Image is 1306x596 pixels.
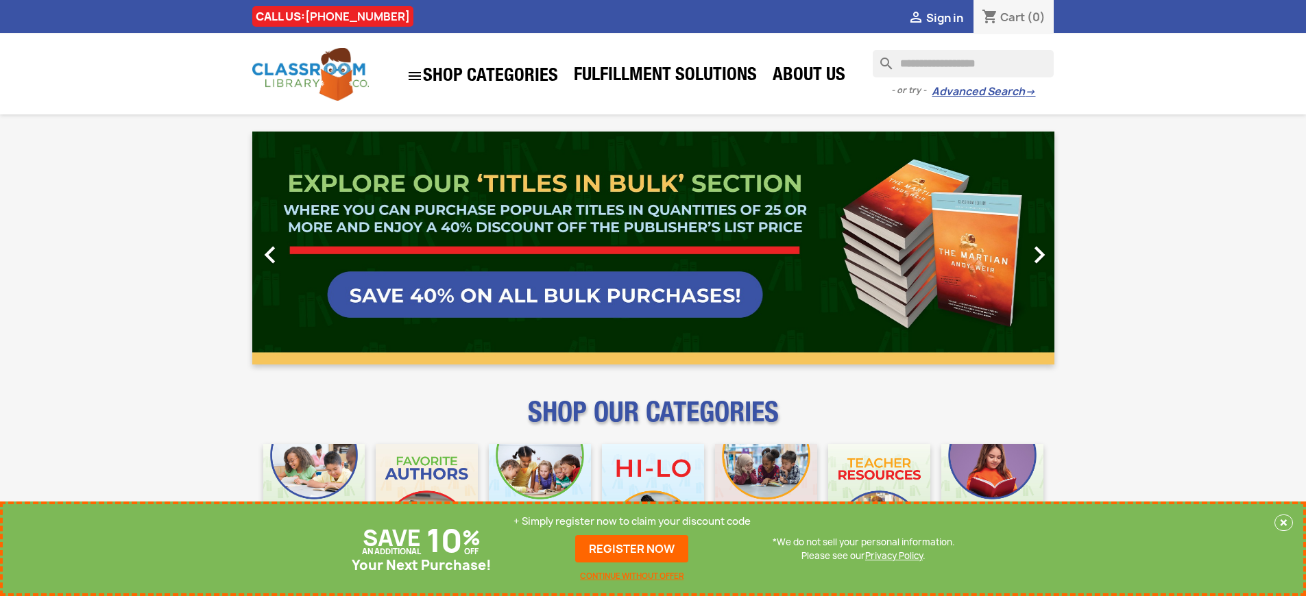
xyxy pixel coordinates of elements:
a: Previous [252,132,373,364]
a: About Us [766,63,852,90]
span: → [1025,85,1035,99]
img: Classroom Library Company [252,48,369,101]
span: Sign in [926,10,963,25]
a:  Sign in [908,10,963,25]
img: CLC_Fiction_Nonfiction_Mobile.jpg [715,444,817,546]
img: CLC_HiLo_Mobile.jpg [602,444,704,546]
i:  [253,238,287,272]
i:  [1022,238,1056,272]
span: - or try - [891,84,932,97]
input: Search [873,50,1054,77]
span: (0) [1027,10,1045,25]
span: Cart [1000,10,1025,25]
img: CLC_Bulk_Mobile.jpg [263,444,365,546]
img: CLC_Teacher_Resources_Mobile.jpg [828,444,930,546]
img: CLC_Dyslexia_Mobile.jpg [941,444,1043,546]
div: CALL US: [252,6,413,27]
a: Next [934,132,1054,364]
a: SHOP CATEGORIES [400,61,565,91]
img: CLC_Phonics_And_Decodables_Mobile.jpg [489,444,591,546]
i:  [407,68,423,84]
i:  [908,10,924,27]
a: Fulfillment Solutions [567,63,764,90]
a: Advanced Search→ [932,85,1035,99]
i: search [873,50,889,66]
i: shopping_cart [982,10,998,26]
a: [PHONE_NUMBER] [305,9,410,24]
ul: Carousel container [252,132,1054,364]
p: SHOP OUR CATEGORIES [252,408,1054,433]
img: CLC_Favorite_Authors_Mobile.jpg [376,444,478,546]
